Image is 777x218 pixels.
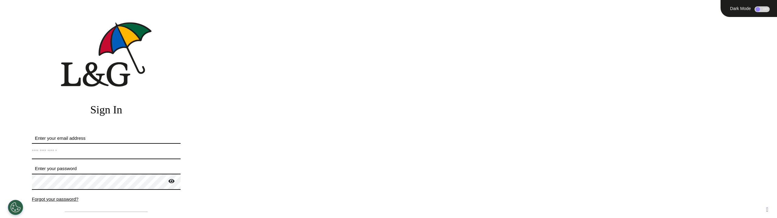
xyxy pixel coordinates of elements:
[225,18,777,35] div: ENGAGE.
[728,6,753,11] div: Dark Mode
[61,22,152,87] img: company logo
[755,6,770,12] div: OFF
[32,165,181,172] label: Enter your password
[32,135,181,142] label: Enter your email address
[8,200,23,215] button: Open Preferences
[225,35,777,53] div: EMPOWER.
[225,53,777,70] div: TRANSFORM.
[32,103,181,116] h2: Sign In
[32,196,78,202] span: Forgot your password?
